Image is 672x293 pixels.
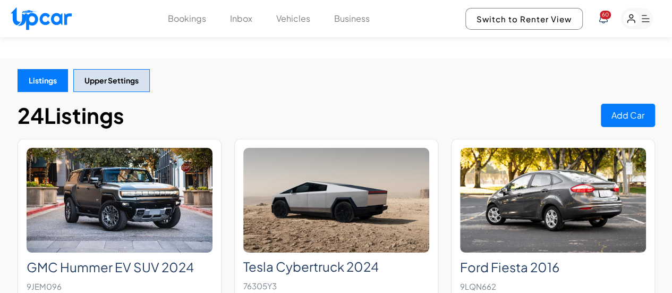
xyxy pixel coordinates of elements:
img: tab_domain_overview_orange.svg [29,62,37,70]
button: Bookings [168,12,206,25]
img: website_grey.svg [17,28,25,36]
button: Add Car [601,104,655,127]
button: Inbox [230,12,252,25]
img: Ford Fiesta 2016 [460,148,646,253]
h2: Tesla Cybertruck 2024 [243,259,429,274]
img: logo_orange.svg [17,17,25,26]
img: GMC Hummer EV SUV 2024 [27,148,212,253]
h1: 24 Listings [18,103,124,128]
div: Domain: [URL] [28,28,75,36]
button: Upper Settings [73,69,150,92]
button: Business [334,12,370,25]
img: Tesla Cybertruck 2024 [243,148,429,253]
img: Upcar Logo [11,7,72,30]
img: tab_keywords_by_traffic_grey.svg [106,62,114,70]
div: Keywords by Traffic [117,63,179,70]
h2: Ford Fiesta 2016 [460,259,646,275]
div: Domain Overview [40,63,95,70]
button: Vehicles [276,12,310,25]
h2: GMC Hummer EV SUV 2024 [27,259,212,275]
div: v 4.0.25 [30,17,52,26]
span: You have new notifications [600,11,611,19]
button: Switch to Renter View [465,8,583,30]
button: Listings [18,69,68,92]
